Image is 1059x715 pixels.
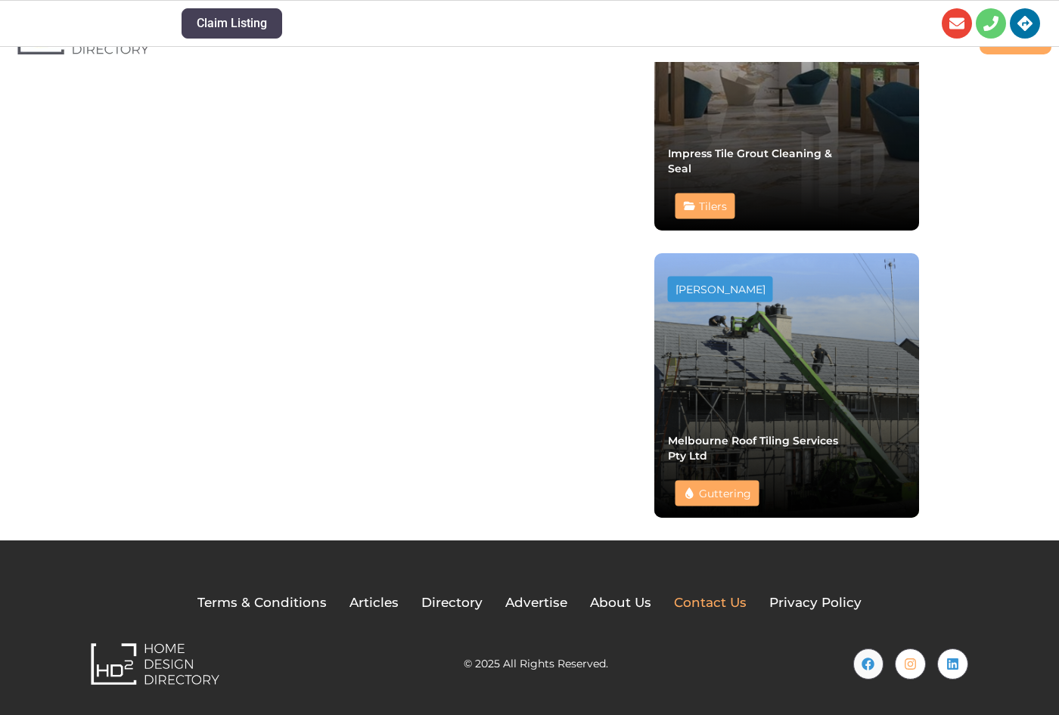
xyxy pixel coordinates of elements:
a: Advertise [505,593,567,613]
a: Impress Tile Grout Cleaning & Seal [668,146,832,175]
h2: © 2025 All Rights Reserved. [464,658,608,669]
a: Terms & Conditions [197,593,327,613]
a: Guttering [699,486,751,500]
a: About Us [590,593,651,613]
a: Melbourne Roof Tiling Services Pty Ltd [668,433,838,462]
a: Tilers [699,199,727,212]
a: Privacy Policy [769,593,862,613]
button: Claim Listing [182,8,282,39]
div: [PERSON_NAME] [675,283,766,294]
a: Directory [421,593,483,613]
a: Contact Us [674,593,747,613]
a: Articles [349,593,399,613]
